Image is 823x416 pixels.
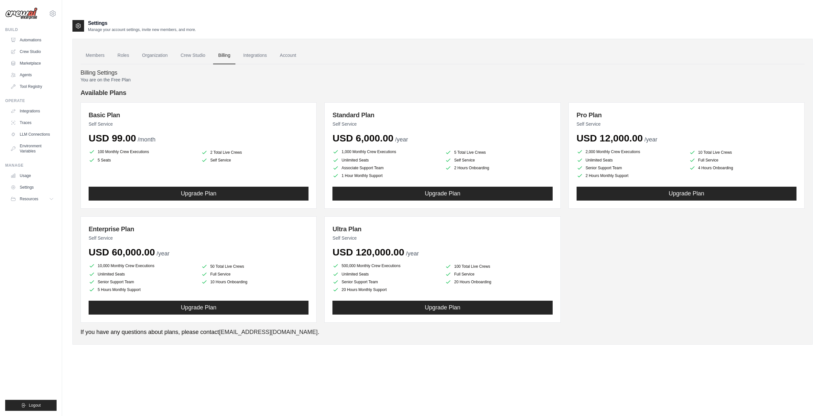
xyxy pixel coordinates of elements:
[8,58,57,68] a: Marketplace
[89,247,155,257] span: USD 60,000.00
[332,121,552,127] p: Self Service
[406,250,419,257] span: /year
[88,19,196,27] h2: Settings
[332,187,552,201] button: Upgrade Plan
[689,165,796,171] li: 4 Hours Onboarding
[577,121,796,127] p: Self Service
[8,194,57,204] button: Resources
[137,47,173,64] a: Organization
[644,136,657,143] span: /year
[238,47,272,64] a: Integrations
[20,196,38,202] span: Resources
[138,136,156,143] span: /month
[332,271,440,277] li: Unlimited Seats
[89,286,196,293] li: 5 Hours Monthly Support
[89,148,196,156] li: 100 Monthly Crew Executions
[445,157,552,163] li: Self Service
[577,187,796,201] button: Upgrade Plan
[201,263,309,270] li: 50 Total Live Crews
[332,286,440,293] li: 20 Hours Monthly Support
[445,271,552,277] li: Full Service
[275,47,301,64] a: Account
[89,235,309,241] p: Self Service
[29,403,41,408] span: Logout
[201,271,309,277] li: Full Service
[689,149,796,156] li: 10 Total Live Crews
[112,47,134,64] a: Roles
[5,7,38,20] img: Logo
[81,47,110,64] a: Members
[89,279,196,285] li: Senior Support Team
[201,279,309,285] li: 10 Hours Onboarding
[332,301,552,315] button: Upgrade Plan
[332,247,404,257] span: USD 120,000.00
[332,110,552,120] h3: Standard Plan
[8,118,57,128] a: Traces
[577,165,684,171] li: Senior Support Team
[8,141,57,156] a: Environment Variables
[332,224,552,234] h3: Ultra Plan
[332,172,440,179] li: 1 Hour Monthly Support
[8,171,57,181] a: Usage
[5,163,57,168] div: Manage
[8,47,57,57] a: Crew Studio
[213,47,235,64] a: Billing
[332,157,440,163] li: Unlimited Seats
[791,385,823,416] iframe: Chat Widget
[8,81,57,92] a: Tool Registry
[445,165,552,171] li: 2 Hours Onboarding
[89,262,196,270] li: 10,000 Monthly Crew Executions
[332,235,552,241] p: Self Service
[445,263,552,270] li: 100 Total Live Crews
[89,224,309,234] h3: Enterprise Plan
[577,148,684,156] li: 2,000 Monthly Crew Executions
[8,182,57,192] a: Settings
[81,77,805,83] p: You are on the Free Plan
[89,110,309,120] h3: Basic Plan
[577,157,684,163] li: Unlimited Seats
[89,301,309,315] button: Upgrade Plan
[332,133,393,143] span: USD 6,000.00
[5,27,57,32] div: Build
[577,133,643,143] span: USD 12,000.00
[332,279,440,285] li: Senior Support Team
[332,148,440,156] li: 1,000 Monthly Crew Executions
[89,187,309,201] button: Upgrade Plan
[81,328,805,337] p: If you have any questions about plans, please contact .
[8,129,57,140] a: LLM Connections
[89,121,309,127] p: Self Service
[201,149,309,156] li: 2 Total Live Crews
[395,136,408,143] span: /year
[332,262,440,270] li: 500,000 Monthly Crew Executions
[89,157,196,163] li: 5 Seats
[8,106,57,116] a: Integrations
[81,88,805,97] h4: Available Plans
[219,329,318,335] a: [EMAIL_ADDRESS][DOMAIN_NAME]
[5,98,57,103] div: Operate
[5,400,57,411] button: Logout
[8,70,57,80] a: Agents
[89,133,136,143] span: USD 99.00
[89,271,196,277] li: Unlimited Seats
[445,149,552,156] li: 5 Total Live Crews
[8,35,57,45] a: Automations
[157,250,169,257] span: /year
[332,165,440,171] li: Associate Support Team
[176,47,211,64] a: Crew Studio
[445,279,552,285] li: 20 Hours Onboarding
[88,27,196,32] p: Manage your account settings, invite new members, and more.
[577,172,684,179] li: 2 Hours Monthly Support
[81,69,805,77] h4: Billing Settings
[689,157,796,163] li: Full Service
[201,157,309,163] li: Self Service
[577,110,796,120] h3: Pro Plan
